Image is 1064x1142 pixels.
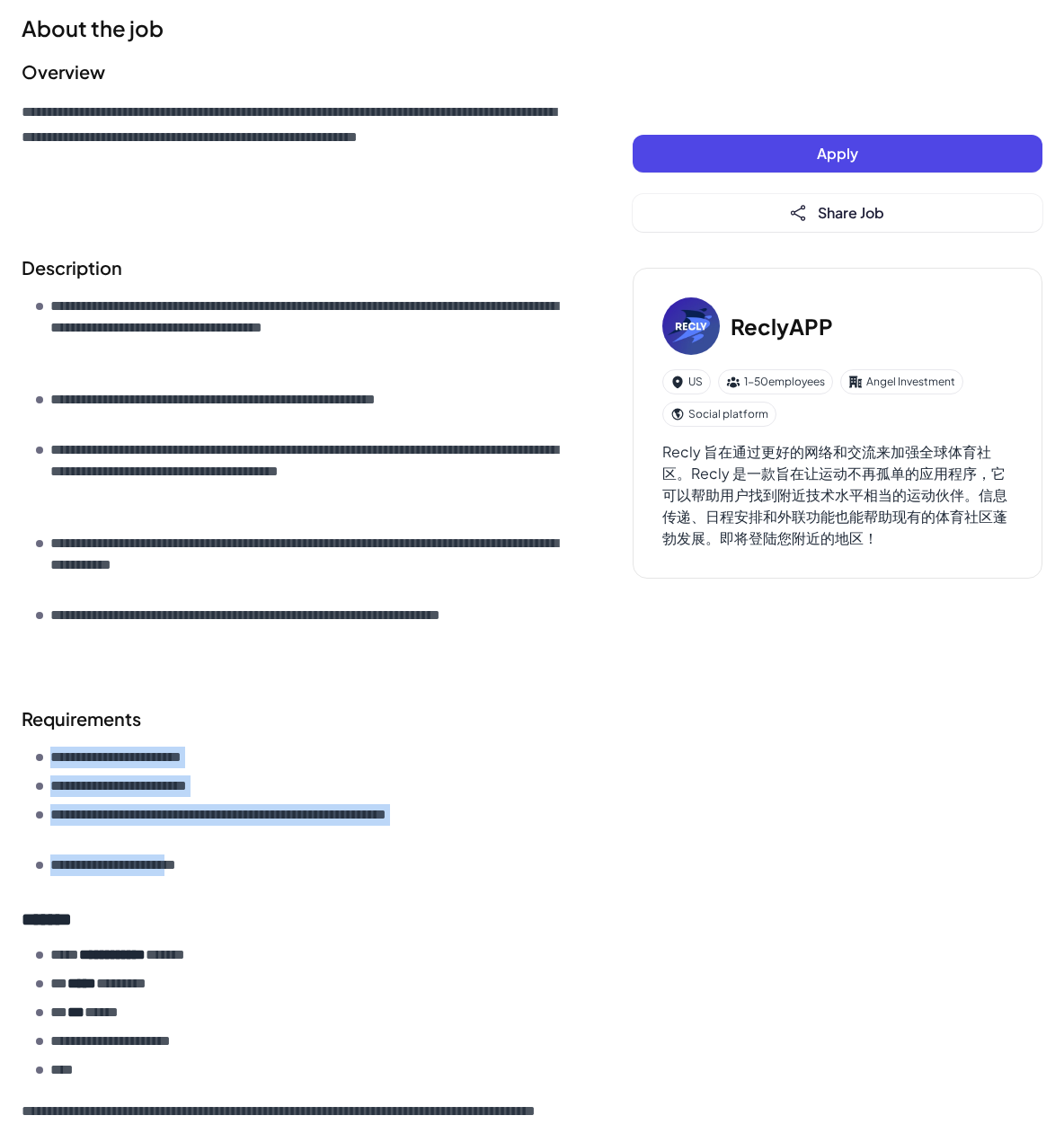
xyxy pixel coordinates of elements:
[633,135,1042,173] button: Apply
[662,369,711,394] div: US
[22,705,561,732] h2: Requirements
[731,310,833,342] h3: ReclyAPP
[840,369,963,394] div: Angel Investment
[662,297,720,355] img: Re
[818,203,884,222] span: Share Job
[633,194,1042,232] button: Share Job
[817,144,858,163] span: Apply
[22,58,561,85] h2: Overview
[22,254,561,281] h2: Description
[662,402,776,427] div: Social platform
[22,12,561,44] h1: About the job
[718,369,833,394] div: 1-50 employees
[662,441,1013,549] div: Recly 旨在通过更好的网络和交流来加强全球体育社区。Recly 是一款旨在让运动不再孤单的应用程序，它可以帮助用户找到附近技术水平相当的运动伙伴。信息传递、日程安排和外联功能也能帮助现有的体...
